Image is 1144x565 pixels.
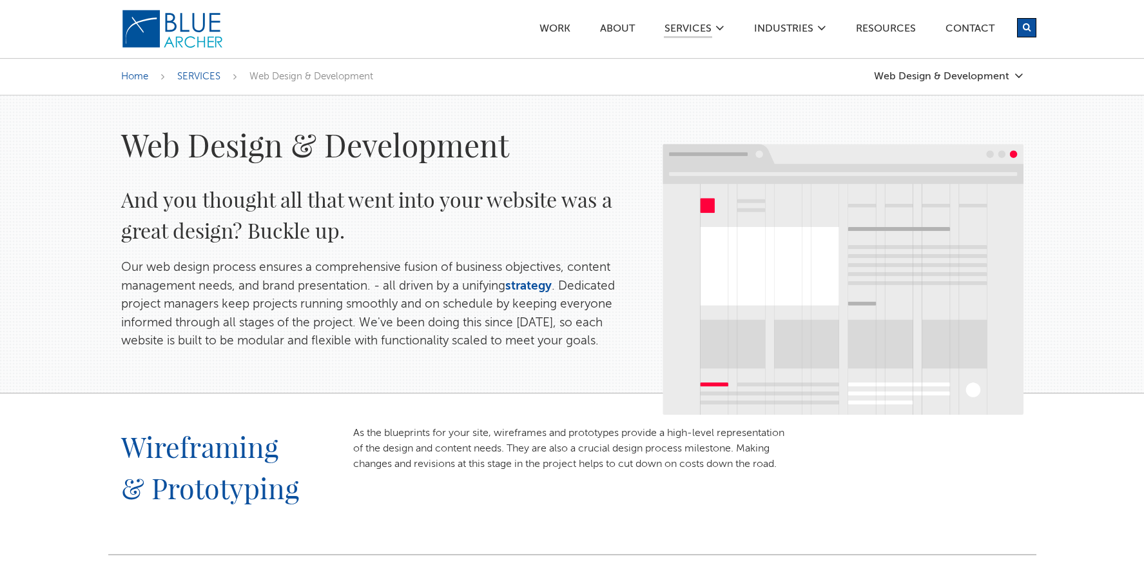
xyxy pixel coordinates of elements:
a: ABOUT [599,24,635,37]
a: Contact [945,24,995,37]
a: Home [121,72,148,81]
h2: And you thought all that went into your website was a great design? Buckle up. [121,184,637,246]
a: SERVICES [664,24,712,38]
a: Resources [855,24,916,37]
img: Blue Archer Logo [121,9,224,49]
a: strategy [505,280,552,292]
span: Web Design & Development [249,72,373,81]
img: what%2Dwe%2Ddo%2DWebdesign%2D%281%29.png [663,144,1023,415]
a: Web Design & Development [874,71,1023,82]
a: SERVICES [177,72,220,81]
h2: Wireframing & Prototyping [121,426,303,535]
p: As the blueprints for your site, wireframes and prototypes provide a high-level representation of... [353,426,791,472]
p: Our web design process ensures a comprehensive fusion of business objectives, content management ... [121,259,637,351]
a: Industries [753,24,814,37]
h1: Web Design & Development [121,124,637,164]
a: Work [539,24,571,37]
